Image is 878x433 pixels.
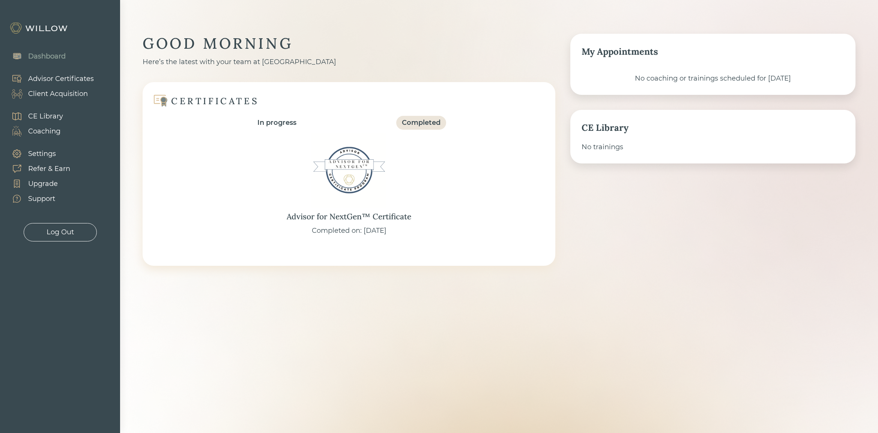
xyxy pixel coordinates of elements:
div: Completed on: [DATE] [312,226,386,236]
div: CE Library [582,121,844,135]
a: Coaching [4,124,63,139]
div: Upgrade [28,179,58,189]
a: Advisor Certificates [4,71,94,86]
a: Refer & Earn [4,161,70,176]
div: Advisor Certificates [28,74,94,84]
div: Completed [402,118,441,128]
div: In progress [257,118,296,128]
div: My Appointments [582,45,844,58]
a: Upgrade [4,176,70,191]
div: Advisor for NextGen™ Certificate [287,211,411,223]
div: GOOD MORNING [143,34,555,53]
img: Willow [9,22,69,34]
div: CE Library [28,111,63,121]
div: Log Out [47,227,74,237]
div: Client Acquisition [28,89,88,99]
a: CE Library [4,109,63,124]
img: Advisor for NextGen™ Certificate Badge [311,133,386,208]
div: CERTIFICATES [171,95,259,107]
div: Dashboard [28,51,66,61]
div: Refer & Earn [28,164,70,174]
a: Settings [4,146,70,161]
div: Here’s the latest with your team at [GEOGRAPHIC_DATA] [143,57,555,67]
div: Support [28,194,55,204]
div: No coaching or trainings scheduled for [DATE] [582,73,844,84]
div: Settings [28,149,56,159]
div: Coaching [28,126,60,136]
a: Client Acquisition [4,86,94,101]
a: Dashboard [4,49,66,64]
div: No trainings [582,142,844,152]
